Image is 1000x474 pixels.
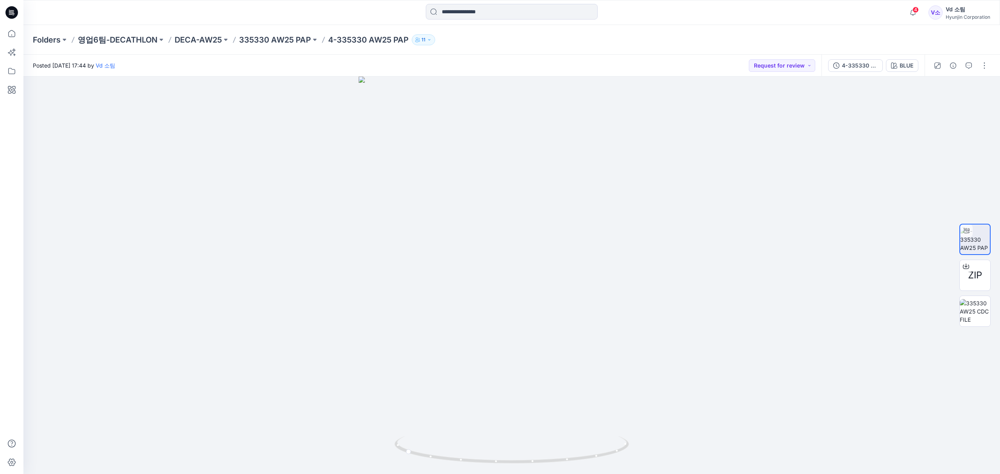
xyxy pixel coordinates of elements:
div: Vd 소팀 [946,5,990,14]
div: V소 [929,5,943,20]
a: Vd 소팀 [96,62,115,69]
p: 11 [421,36,425,44]
button: 4-335330 AW25 PAP [828,59,883,72]
a: Folders [33,34,61,45]
img: 4-335330 AW25 PAP [960,227,990,252]
button: BLUE [886,59,918,72]
div: 4-335330 AW25 PAP [842,61,878,70]
img: 335330 AW25 CDC FILE [960,299,990,324]
a: DECA-AW25 [175,34,222,45]
span: Posted [DATE] 17:44 by [33,61,115,69]
button: 11 [412,34,435,45]
div: Hyunjin Corporation [946,14,990,20]
a: 영업6팀-DECATHLON [78,34,157,45]
p: 4-335330 AW25 PAP [328,34,409,45]
a: 335330 AW25 PAP [239,34,311,45]
span: ZIP [968,268,982,282]
button: Details [947,59,959,72]
span: 4 [912,7,919,13]
div: BLUE [900,61,913,70]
